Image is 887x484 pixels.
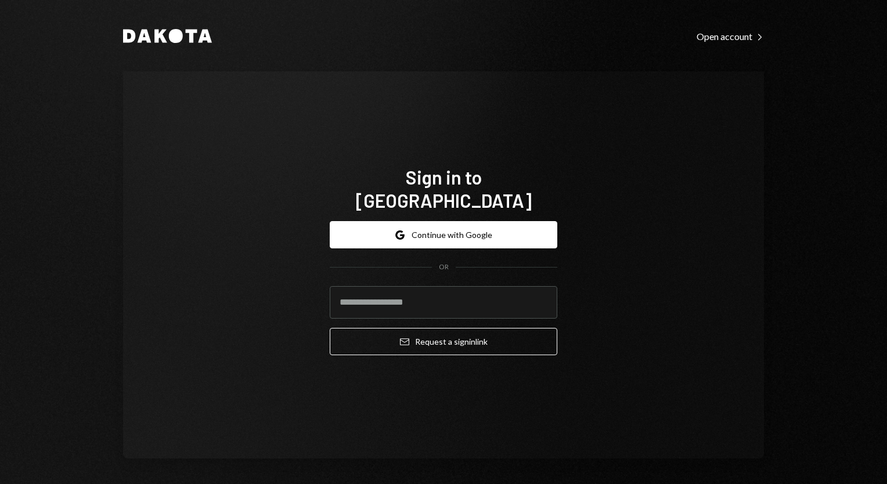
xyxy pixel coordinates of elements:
a: Open account [697,30,764,42]
div: OR [439,262,449,272]
button: Continue with Google [330,221,557,248]
button: Request a signinlink [330,328,557,355]
div: Open account [697,31,764,42]
h1: Sign in to [GEOGRAPHIC_DATA] [330,165,557,212]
